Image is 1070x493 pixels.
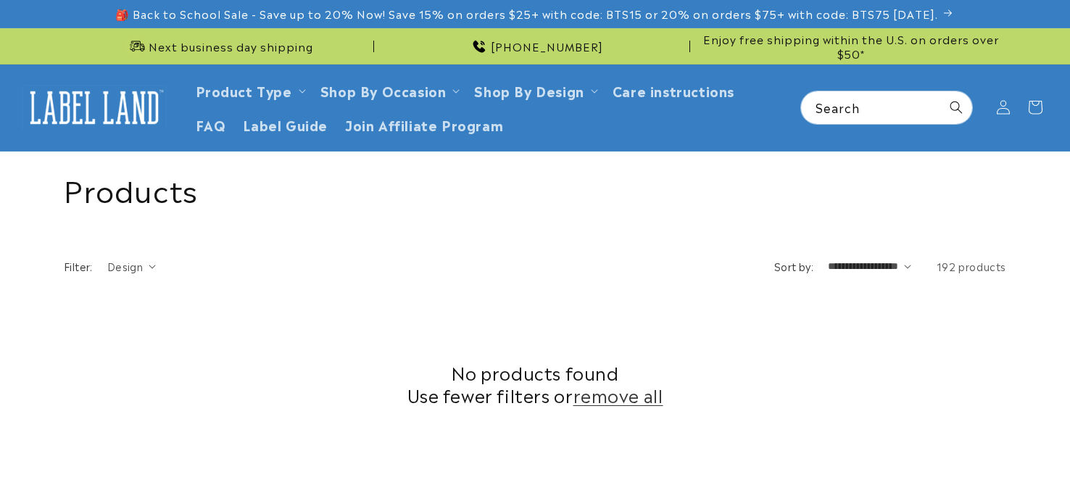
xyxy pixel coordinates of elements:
[604,73,743,107] a: Care instructions
[187,73,312,107] summary: Product Type
[22,85,167,130] img: Label Land
[149,39,313,54] span: Next business day shipping
[64,361,1006,406] h2: No products found Use fewer filters or
[380,28,690,64] div: Announcement
[491,39,603,54] span: [PHONE_NUMBER]
[613,82,734,99] span: Care instructions
[64,28,374,64] div: Announcement
[937,259,1006,273] span: 192 products
[320,82,447,99] span: Shop By Occasion
[696,28,1006,64] div: Announcement
[766,425,1056,478] iframe: Gorgias Floating Chat
[64,259,93,274] h2: Filter:
[187,107,235,141] a: FAQ
[234,107,336,141] a: Label Guide
[336,107,512,141] a: Join Affiliate Program
[243,116,328,133] span: Label Guide
[312,73,466,107] summary: Shop By Occasion
[345,116,503,133] span: Join Affiliate Program
[107,259,143,273] span: Design
[196,116,226,133] span: FAQ
[940,91,972,123] button: Search
[474,80,584,100] a: Shop By Design
[64,170,1006,207] h1: Products
[115,7,938,21] span: 🎒 Back to School Sale - Save up to 20% Now! Save 15% on orders $25+ with code: BTS15 or 20% on or...
[465,73,603,107] summary: Shop By Design
[17,80,173,136] a: Label Land
[696,32,1006,60] span: Enjoy free shipping within the U.S. on orders over $50*
[107,259,156,274] summary: Design (0 selected)
[774,259,813,273] label: Sort by:
[196,80,292,100] a: Product Type
[573,384,663,406] a: remove all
